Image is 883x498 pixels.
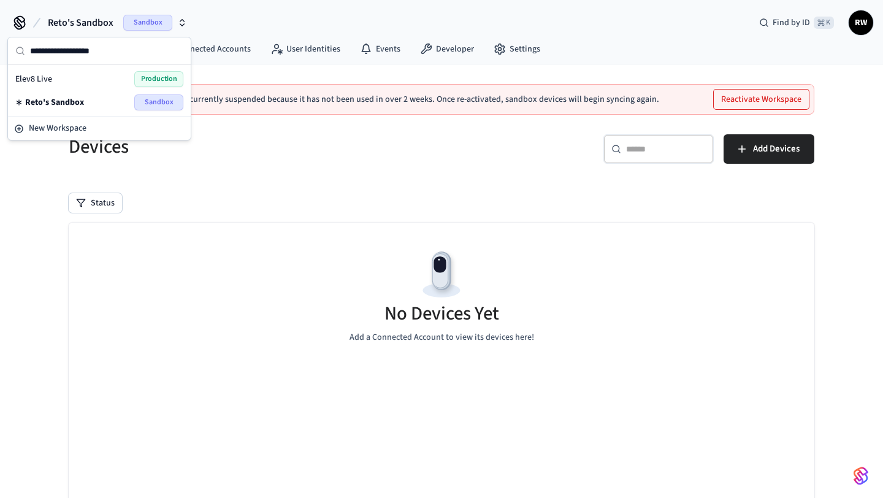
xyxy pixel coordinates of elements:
[749,12,844,34] div: Find by ID⌘ K
[773,17,810,29] span: Find by ID
[25,96,84,109] span: Reto's Sandbox
[134,71,183,87] span: Production
[9,118,189,139] button: New Workspace
[150,38,261,60] a: Connected Accounts
[69,193,122,213] button: Status
[384,301,499,326] h5: No Devices Yet
[350,331,534,344] p: Add a Connected Account to view its devices here!
[29,122,86,135] span: New Workspace
[350,38,410,60] a: Events
[48,15,113,30] span: Reto's Sandbox
[134,94,183,110] span: Sandbox
[261,38,350,60] a: User Identities
[850,12,872,34] span: RW
[8,65,191,117] div: Suggestions
[15,73,52,85] span: Elev8 Live
[69,134,434,159] h5: Devices
[854,466,868,486] img: SeamLogoGradient.69752ec5.svg
[89,94,659,104] p: This sandbox workspace is currently suspended because it has not been used in over 2 weeks. Once ...
[484,38,550,60] a: Settings
[414,247,469,302] img: Devices Empty State
[724,134,814,164] button: Add Devices
[849,10,873,35] button: RW
[410,38,484,60] a: Developer
[714,90,809,109] button: Reactivate Workspace
[123,15,172,31] span: Sandbox
[753,141,800,157] span: Add Devices
[814,17,834,29] span: ⌘ K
